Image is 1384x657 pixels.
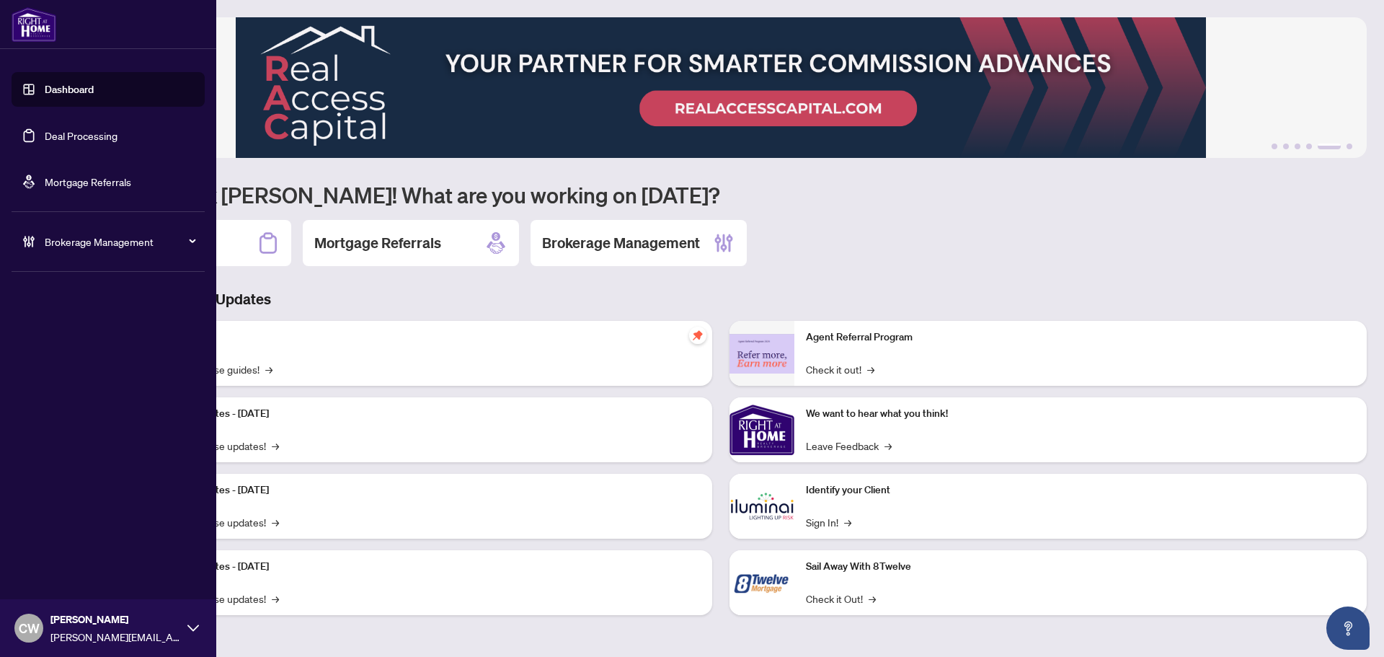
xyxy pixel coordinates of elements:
p: Sail Away With 8Twelve [806,559,1355,575]
span: → [844,514,851,530]
img: Sail Away With 8Twelve [729,550,794,615]
a: Deal Processing [45,129,117,142]
button: 3 [1295,144,1300,149]
span: pushpin [689,327,706,344]
a: Dashboard [45,83,94,96]
span: [PERSON_NAME][EMAIL_ADDRESS][DOMAIN_NAME] [50,629,180,645]
p: Agent Referral Program [806,330,1355,345]
p: Platform Updates - [DATE] [151,406,701,422]
p: Platform Updates - [DATE] [151,482,701,498]
button: 4 [1306,144,1312,149]
button: Open asap [1326,607,1370,650]
span: Brokerage Management [45,234,195,250]
span: [PERSON_NAME] [50,612,180,627]
h2: Brokerage Management [542,233,700,253]
button: 1 [1272,144,1277,149]
span: → [869,591,876,607]
span: → [272,438,279,454]
h3: Brokerage & Industry Updates [75,289,1367,309]
a: Leave Feedback→ [806,438,892,454]
span: → [272,591,279,607]
span: CW [19,618,40,638]
a: Check it Out!→ [806,591,876,607]
p: Platform Updates - [DATE] [151,559,701,575]
h2: Mortgage Referrals [314,233,441,253]
img: logo [12,7,56,42]
img: Identify your Client [729,474,794,539]
a: Check it out!→ [806,361,874,377]
span: → [884,438,892,454]
a: Sign In!→ [806,514,851,530]
span: → [265,361,272,377]
img: Slide 4 [75,17,1367,158]
span: → [867,361,874,377]
img: Agent Referral Program [729,334,794,374]
h1: Welcome back [PERSON_NAME]! What are you working on [DATE]? [75,181,1367,208]
img: We want to hear what you think! [729,397,794,462]
p: Identify your Client [806,482,1355,498]
p: We want to hear what you think! [806,406,1355,422]
p: Self-Help [151,330,701,345]
button: 6 [1347,144,1352,149]
a: Mortgage Referrals [45,175,131,188]
span: → [272,514,279,530]
button: 5 [1318,144,1341,149]
button: 2 [1283,144,1289,149]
